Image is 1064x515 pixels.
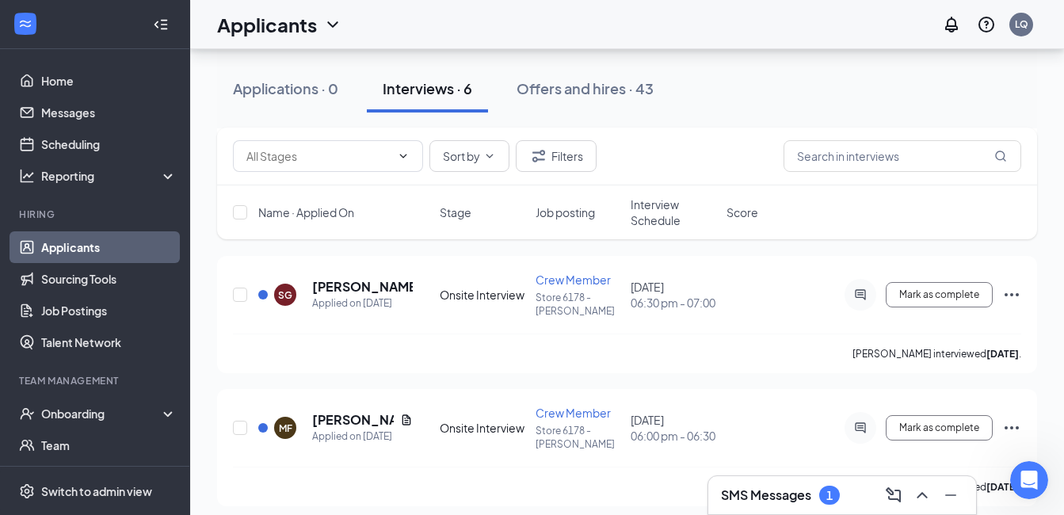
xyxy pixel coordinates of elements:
[942,15,961,34] svg: Notifications
[1002,285,1021,304] svg: Ellipses
[852,347,1021,360] p: [PERSON_NAME] interviewed .
[19,374,174,387] div: Team Management
[17,16,33,32] svg: WorkstreamLogo
[536,406,611,420] span: Crew Member
[986,481,1019,493] b: [DATE]
[1015,17,1028,31] div: LQ
[41,461,177,493] a: DocumentsCrown
[1010,461,1048,499] iframe: Intercom live chat
[41,263,177,295] a: Sourcing Tools
[1002,418,1021,437] svg: Ellipses
[899,422,979,433] span: Mark as complete
[312,296,413,311] div: Applied on [DATE]
[41,168,177,184] div: Reporting
[312,429,413,444] div: Applied on [DATE]
[631,412,717,444] div: [DATE]
[41,128,177,160] a: Scheduling
[631,428,717,444] span: 06:00 pm - 06:30 pm
[383,78,472,98] div: Interviews · 6
[440,420,526,436] div: Onsite Interview
[536,204,595,220] span: Job posting
[536,424,622,451] p: Store 6178 - [PERSON_NAME]
[41,295,177,326] a: Job Postings
[312,278,413,296] h5: [PERSON_NAME]
[536,273,611,287] span: Crew Member
[726,204,758,220] span: Score
[41,231,177,263] a: Applicants
[41,97,177,128] a: Messages
[483,150,496,162] svg: ChevronDown
[899,289,979,300] span: Mark as complete
[851,422,870,434] svg: ActiveChat
[994,150,1007,162] svg: MagnifyingGlass
[246,147,391,165] input: All Stages
[19,208,174,221] div: Hiring
[278,288,292,302] div: SG
[312,411,394,429] h5: [PERSON_NAME]
[258,204,354,220] span: Name · Applied On
[631,196,717,228] span: Interview Schedule
[721,486,811,504] h3: SMS Messages
[986,348,1019,360] b: [DATE]
[631,295,717,311] span: 06:30 pm - 07:00 pm
[41,326,177,358] a: Talent Network
[397,150,410,162] svg: ChevronDown
[938,483,963,508] button: Minimize
[19,483,35,499] svg: Settings
[886,415,993,441] button: Mark as complete
[233,78,338,98] div: Applications · 0
[279,422,292,435] div: MF
[153,17,169,32] svg: Collapse
[443,151,480,162] span: Sort by
[536,291,622,318] p: Store 6178 - [PERSON_NAME]
[631,279,717,311] div: [DATE]
[826,489,833,502] div: 1
[941,486,960,505] svg: Minimize
[881,483,906,508] button: ComposeMessage
[19,406,35,422] svg: UserCheck
[517,78,654,98] div: Offers and hires · 43
[516,140,597,172] button: Filter Filters
[977,15,996,34] svg: QuestionInfo
[440,287,526,303] div: Onsite Interview
[41,65,177,97] a: Home
[910,483,935,508] button: ChevronUp
[41,483,152,499] div: Switch to admin view
[323,15,342,34] svg: ChevronDown
[217,11,317,38] h1: Applicants
[913,486,932,505] svg: ChevronUp
[529,147,548,166] svg: Filter
[440,204,471,220] span: Stage
[886,282,993,307] button: Mark as complete
[429,140,509,172] button: Sort byChevronDown
[851,288,870,301] svg: ActiveChat
[884,486,903,505] svg: ComposeMessage
[784,140,1021,172] input: Search in interviews
[41,429,177,461] a: Team
[41,406,163,422] div: Onboarding
[19,168,35,184] svg: Analysis
[400,414,413,426] svg: Document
